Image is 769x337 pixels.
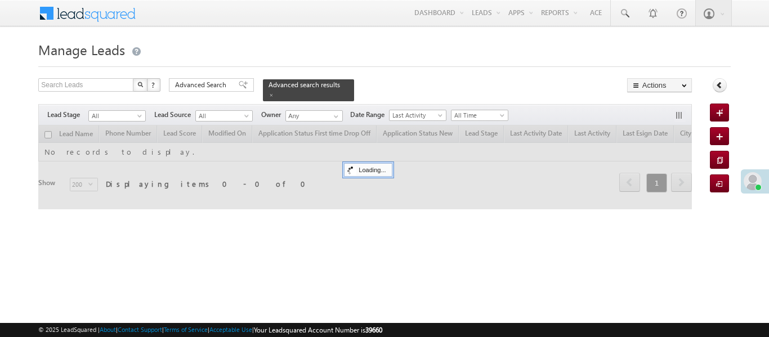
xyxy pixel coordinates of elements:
div: Loading... [344,163,392,177]
span: Your Leadsquared Account Number is [254,326,382,334]
span: Advanced Search [175,80,230,90]
a: All [195,110,253,122]
span: Lead Stage [47,110,88,120]
a: About [100,326,116,333]
span: All [89,111,142,121]
span: Date Range [350,110,389,120]
a: Terms of Service [164,326,208,333]
span: Advanced search results [269,80,340,89]
input: Type to Search [285,110,343,122]
span: © 2025 LeadSquared | | | | | [38,325,382,335]
a: All [88,110,146,122]
button: Actions [627,78,692,92]
span: Lead Source [154,110,195,120]
img: Search [137,82,143,87]
button: ? [147,78,160,92]
span: 39660 [365,326,382,334]
a: Show All Items [328,111,342,122]
span: Manage Leads [38,41,125,59]
a: All Time [451,110,508,121]
span: All [196,111,249,121]
span: All Time [451,110,505,120]
span: ? [151,80,157,89]
a: Contact Support [118,326,162,333]
a: Last Activity [389,110,446,121]
span: Last Activity [390,110,443,120]
a: Acceptable Use [209,326,252,333]
span: Owner [261,110,285,120]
